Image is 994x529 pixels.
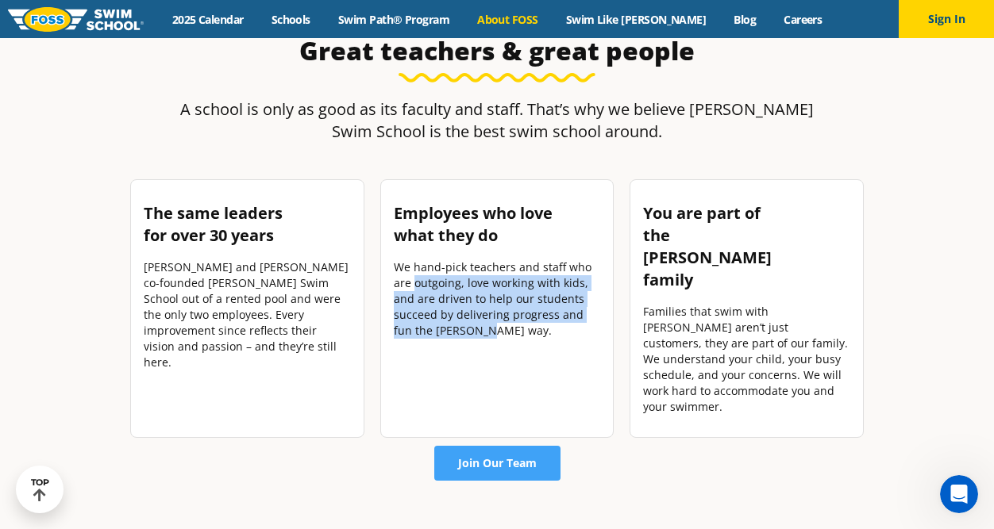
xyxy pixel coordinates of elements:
b: The same leaders for over 30 years [144,202,283,246]
b: Employees who love what they do [394,202,553,246]
a: About FOSS [464,12,553,27]
iframe: Intercom live chat [940,475,978,513]
div: TOP [31,477,49,502]
p: We hand-pick teachers and staff who are outgoing, love working with kids, and are driven to help ... [394,259,601,339]
a: Swim Like [PERSON_NAME] [552,12,720,27]
a: Blog [720,12,770,27]
h3: Great teachers & great people [122,35,872,67]
span: Join Our Team [458,458,537,469]
strong: You are part of the [PERSON_NAME] family [643,202,772,290]
div: Families that swim with [PERSON_NAME] aren’t just customers, they are part of our family. We unde... [643,304,850,415]
a: 2025 Calendar [158,12,257,27]
img: FOSS Swim School Logo [8,7,144,32]
a: Schools [257,12,324,27]
a: Swim Path® Program [324,12,463,27]
p: [PERSON_NAME] and [PERSON_NAME] co-founded [PERSON_NAME] Swim School out of a rented pool and wer... [144,259,351,370]
p: A school is only as good as its faculty and staff. That’s why we believe [PERSON_NAME] Swim Schoo... [174,98,820,143]
a: Join Our Team [434,446,561,481]
a: Careers [770,12,836,27]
